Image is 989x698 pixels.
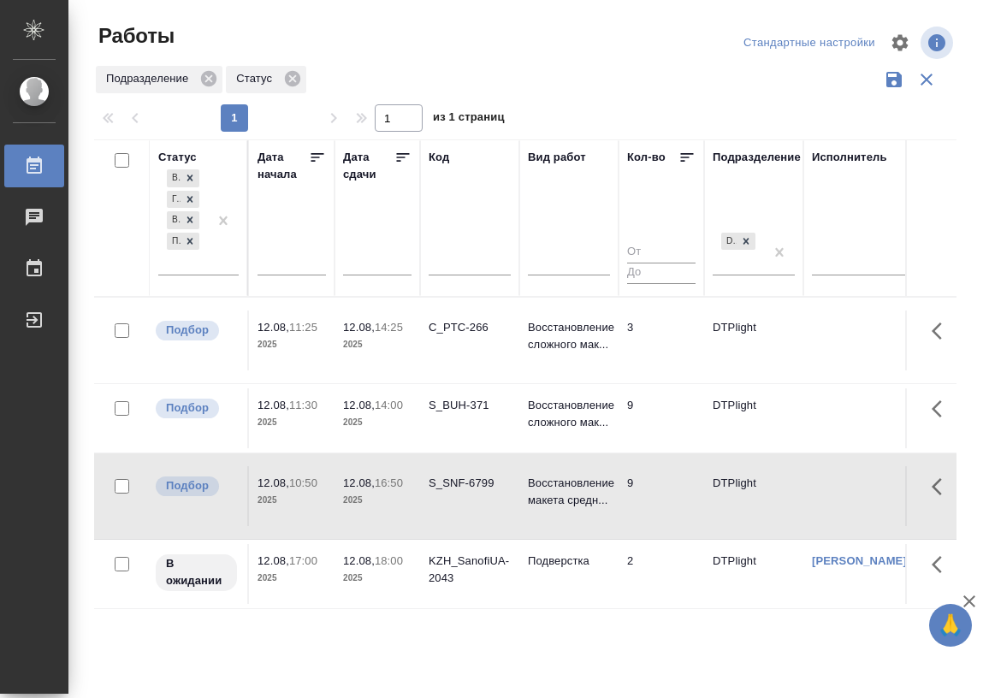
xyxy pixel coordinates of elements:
div: Можно подбирать исполнителей [154,319,239,342]
a: [PERSON_NAME] [812,554,907,567]
div: Подразделение [96,66,222,93]
td: DTPlight [704,388,803,448]
p: 12.08, [258,399,289,411]
span: 🙏 [936,607,965,643]
div: S_BUH-371 [429,397,511,414]
div: Подбор [167,233,181,251]
p: Подбор [166,322,209,339]
p: 14:00 [375,399,403,411]
p: 2025 [258,570,326,587]
input: От [627,242,696,263]
p: 14:25 [375,321,403,334]
div: Код [429,149,449,166]
p: 2025 [258,336,326,353]
p: Подбор [166,477,209,494]
div: Подразделение [713,149,801,166]
button: Сбросить фильтры [910,63,943,96]
span: из 1 страниц [433,107,505,132]
div: DTPlight [721,233,737,251]
p: 18:00 [375,554,403,567]
button: Здесь прячутся важные кнопки [921,388,962,429]
div: Готов к работе [167,191,181,209]
p: Статус [236,70,278,87]
td: DTPlight [704,544,803,604]
div: В ожидании, Готов к работе, В работе, Подбор [165,189,201,210]
td: 2 [619,544,704,604]
p: 12.08, [258,321,289,334]
p: Подверстка [528,553,610,570]
div: В ожидании, Готов к работе, В работе, Подбор [165,168,201,189]
button: Здесь прячутся важные кнопки [921,466,962,507]
div: Статус [226,66,306,93]
p: 12.08, [343,554,375,567]
p: Восстановление сложного мак... [528,319,610,353]
p: 2025 [258,492,326,509]
div: Дата сдачи [343,149,394,183]
div: Можно подбирать исполнителей [154,475,239,498]
button: Здесь прячутся важные кнопки [921,544,962,585]
div: Вид работ [528,149,586,166]
div: В ожидании [167,169,181,187]
div: Исполнитель [812,149,887,166]
div: Статус [158,149,197,166]
input: До [627,263,696,284]
p: 17:00 [289,554,317,567]
p: 12.08, [258,554,289,567]
div: S_SNF-6799 [429,475,511,492]
div: Можно подбирать исполнителей [154,397,239,420]
p: 2025 [343,570,412,587]
td: 3 [619,311,704,370]
span: Работы [94,22,175,50]
button: Здесь прячутся важные кнопки [921,311,962,352]
p: 2025 [343,414,412,431]
div: C_PTC-266 [429,319,511,336]
p: 2025 [343,336,412,353]
p: Восстановление макета средн... [528,475,610,509]
div: В ожидании, Готов к работе, В работе, Подбор [165,231,201,252]
div: Кол-во [627,149,666,166]
p: Подбор [166,399,209,417]
td: DTPlight [704,466,803,526]
div: В работе [167,211,181,229]
p: 2025 [258,414,326,431]
p: Восстановление сложного мак... [528,397,610,431]
div: KZH_SanofiUA-2043 [429,553,511,587]
p: Подразделение [106,70,194,87]
div: В ожидании, Готов к работе, В работе, Подбор [165,210,201,231]
td: DTPlight [704,311,803,370]
p: 12.08, [258,476,289,489]
div: Исполнитель назначен, приступать к работе пока рано [154,553,239,593]
p: 11:30 [289,399,317,411]
p: В ожидании [166,555,227,589]
p: 16:50 [375,476,403,489]
td: 9 [619,388,704,448]
td: 9 [619,466,704,526]
button: Сохранить фильтры [878,63,910,96]
p: 10:50 [289,476,317,489]
p: 2025 [343,492,412,509]
div: DTPlight [720,231,757,252]
div: split button [739,30,879,56]
p: 12.08, [343,399,375,411]
p: 11:25 [289,321,317,334]
p: 12.08, [343,476,375,489]
div: Дата начала [258,149,309,183]
button: 🙏 [929,604,972,647]
p: 12.08, [343,321,375,334]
